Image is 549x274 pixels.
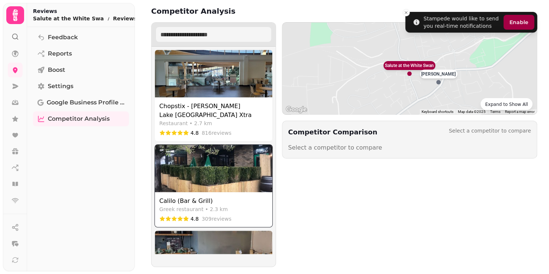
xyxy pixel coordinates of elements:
a: Feedback [33,30,129,45]
h2: Competitor Comparison [288,127,377,137]
button: Expand to Show All [480,98,532,110]
div: Calilo (Bar & Grill)Calilo (Bar & Grill)Greek restaurant • 2.3 km4.8309reviews [154,144,273,227]
div: Select a competitor to compare [449,127,531,134]
span: 816 reviews [202,129,231,137]
a: Reports [33,46,129,61]
a: Terms [490,110,500,114]
a: Boost [33,63,129,77]
span: 309 reviews [202,215,231,223]
span: Reports [48,49,72,58]
span: Boost [48,66,65,74]
img: Chopstix - Skelton Lake Leeds Xtra [155,50,272,97]
div: Chopstix - [PERSON_NAME] Lake [GEOGRAPHIC_DATA] Xtra [159,102,268,120]
a: Google Business Profile (Beta) [33,95,129,110]
button: Enable [503,15,534,30]
span: Select a competitor to compare [288,144,382,151]
span: 4.8 [190,129,199,137]
span: Feedback [48,33,78,42]
div: Greek restaurant • 2.3 km [159,205,268,213]
button: Keyboard shortcuts [422,109,453,114]
div: Stampede would like to send you real-time notifications [423,15,500,30]
div: Restaurant • 2.7 km [159,120,268,127]
img: Google [284,105,309,114]
span: Competitor Analysis [48,114,110,123]
span: Expand to Show All [485,102,528,107]
h2: Reviews [33,7,143,15]
div: Chopstix - Skelton Lake Leeds XtraChopstix - [PERSON_NAME] Lake [GEOGRAPHIC_DATA] XtraRestaurant ... [154,50,273,141]
div: [PERSON_NAME] [420,70,457,84]
a: Report a map error [505,110,535,114]
h2: Competitor Analysis [151,6,235,16]
span: Settings [48,82,73,91]
p: [PERSON_NAME] [421,71,456,77]
span: 4.8 [190,215,199,223]
img: Calilo (Bar & Grill) [155,145,272,192]
a: Settings [33,79,129,94]
span: Map data ©2025 [458,110,486,114]
a: Competitor Analysis [33,111,129,126]
a: Open this area in Google Maps (opens a new window) [284,105,309,114]
div: Calilo (Bar & Grill) [159,197,268,205]
button: Close toast [402,9,410,16]
button: Reviews [113,15,143,22]
span: Google Business Profile (Beta) [47,98,124,107]
nav: breadcrumb [33,15,143,22]
p: Salute at the White Swan [33,15,104,22]
nav: Tabs [27,27,135,271]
